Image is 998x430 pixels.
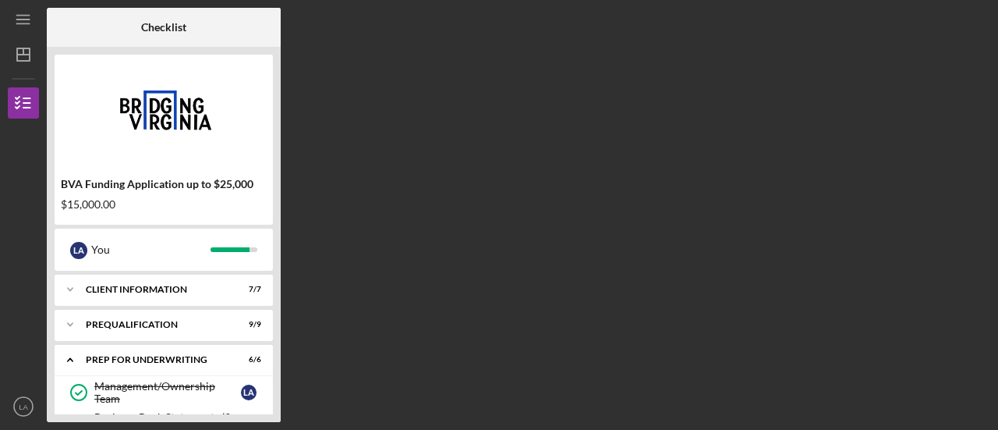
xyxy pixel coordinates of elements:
div: Prep for Underwriting [86,355,222,364]
div: 6 / 6 [233,355,261,364]
b: Checklist [141,21,186,34]
text: LA [19,403,28,411]
div: L A [241,385,257,400]
div: $15,000.00 [61,198,267,211]
div: Management/Ownership Team [94,380,241,405]
div: BVA Funding Application up to $25,000 [61,178,267,190]
button: LA [8,391,39,422]
div: L A [70,242,87,259]
div: 9 / 9 [233,320,261,329]
div: Client Information [86,285,222,294]
div: 7 / 7 [233,285,261,294]
img: Product logo [55,62,273,156]
div: Prequalification [86,320,222,329]
div: You [91,236,211,263]
a: Management/Ownership TeamLA [62,377,265,408]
